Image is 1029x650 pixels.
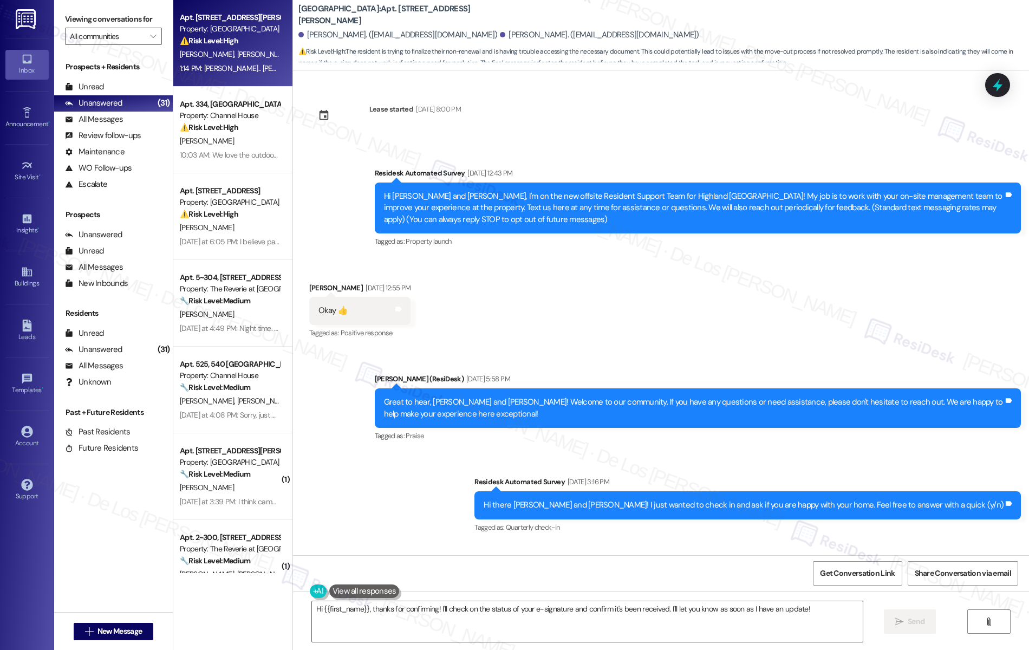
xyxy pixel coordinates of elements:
[65,229,122,240] div: Unanswered
[65,376,111,388] div: Unknown
[150,32,156,41] i: 
[180,209,238,219] strong: ⚠️ Risk Level: High
[298,46,1029,69] span: : The resident is trying to finalize their non-renewal and is having trouble accessing the necess...
[180,569,237,579] span: [PERSON_NAME]
[180,12,280,23] div: Apt. [STREET_ADDRESS][PERSON_NAME]
[237,49,291,59] span: [PERSON_NAME]
[180,445,280,457] div: Apt. [STREET_ADDRESS][PERSON_NAME]
[915,568,1011,579] span: Share Conversation via email
[484,499,1004,511] div: Hi there [PERSON_NAME] and [PERSON_NAME]! I just wanted to check in and ask if you are happy with...
[363,282,411,294] div: [DATE] 12:55 PM
[180,359,280,370] div: Apt. 525, 540 [GEOGRAPHIC_DATA]
[54,61,173,73] div: Prospects + Residents
[506,523,559,532] span: Quarterly check-in
[375,167,1021,183] div: Residesk Automated Survey
[65,278,128,289] div: New Inbounds
[309,282,411,297] div: [PERSON_NAME]
[180,237,995,246] div: [DATE] at 6:05 PM: I believe parking is the major concern with the new changes. It was not in our...
[312,601,863,642] textarea: Hi {{first_name}}, thanks for confirming! I'll check on the status of your e-signature and confir...
[5,210,49,239] a: Insights •
[180,483,234,492] span: [PERSON_NAME]
[97,626,142,637] span: New Message
[54,407,173,418] div: Past + Future Residents
[180,272,280,283] div: Apt. 5~304, [STREET_ADDRESS]
[85,627,93,636] i: 
[298,3,515,27] b: [GEOGRAPHIC_DATA]: Apt. [STREET_ADDRESS][PERSON_NAME]
[180,136,234,146] span: [PERSON_NAME]
[309,325,411,341] div: Tagged as:
[180,469,250,479] strong: 🔧 Risk Level: Medium
[180,543,280,555] div: Property: The Reverie at [GEOGRAPHIC_DATA][PERSON_NAME]
[5,422,49,452] a: Account
[318,305,348,316] div: Okay 👍
[65,130,141,141] div: Review follow-ups
[5,476,49,505] a: Support
[155,341,173,358] div: (31)
[180,63,581,73] div: 1:14 PM: [PERSON_NAME].. [PERSON_NAME] was able to get on to the site and has e-sigend the notice...
[5,316,49,346] a: Leads
[180,197,280,208] div: Property: [GEOGRAPHIC_DATA]
[54,308,173,319] div: Residents
[237,396,291,406] span: [PERSON_NAME]
[985,617,993,626] i: 
[65,81,104,93] div: Unread
[180,99,280,110] div: Apt. 334, [GEOGRAPHIC_DATA]
[65,360,123,372] div: All Messages
[65,245,104,257] div: Unread
[180,410,622,420] div: [DATE] at 4:08 PM: Sorry, just want to make sure im understanding - so pretty much retail parking...
[65,97,122,109] div: Unanswered
[180,532,280,543] div: Apt. 2~300, [STREET_ADDRESS]
[384,396,1004,420] div: Great to hear, [PERSON_NAME] and [PERSON_NAME]! Welcome to our community. If you have any questio...
[65,426,131,438] div: Past Residents
[180,122,238,132] strong: ⚠️ Risk Level: High
[406,431,424,440] span: Praise
[65,114,123,125] div: All Messages
[74,623,154,640] button: New Message
[5,50,49,79] a: Inbox
[65,262,123,273] div: All Messages
[180,370,280,381] div: Property: Channel House
[16,9,38,29] img: ResiDesk Logo
[565,476,609,487] div: [DATE] 3:16 PM
[375,428,1021,444] div: Tagged as:
[65,146,125,158] div: Maintenance
[820,568,895,579] span: Get Conversation Link
[237,569,291,579] span: [PERSON_NAME]
[464,373,510,385] div: [DATE] 5:58 PM
[180,497,288,506] div: [DATE] at 3:39 PM: I think cameras!
[813,561,902,586] button: Get Conversation Link
[180,36,238,45] strong: ⚠️ Risk Level: High
[895,617,903,626] i: 
[375,373,1021,388] div: [PERSON_NAME] (ResiDesk)
[65,443,138,454] div: Future Residents
[413,103,461,115] div: [DATE] 8:00 PM
[5,369,49,399] a: Templates •
[180,49,237,59] span: [PERSON_NAME]
[180,323,486,333] div: [DATE] at 4:49 PM: Night time. The visitor parking spaces are across the complex from my building
[65,162,132,174] div: WO Follow-ups
[341,328,393,337] span: Positive response
[180,309,234,319] span: [PERSON_NAME]
[37,225,39,232] span: •
[180,223,234,232] span: [PERSON_NAME]
[298,47,345,56] strong: ⚠️ Risk Level: High
[180,556,250,565] strong: 🔧 Risk Level: Medium
[384,191,1004,225] div: Hi [PERSON_NAME] and [PERSON_NAME], I'm on the new offsite Resident Support Team for Highland [GE...
[180,150,845,160] div: 10:03 AM: We love the outdoor lounge area and gym. The plan to make us pay 50 dollars a month per...
[155,95,173,112] div: (31)
[465,167,512,179] div: [DATE] 12:43 PM
[298,29,498,41] div: [PERSON_NAME]. ([EMAIL_ADDRESS][DOMAIN_NAME])
[5,157,49,186] a: Site Visit •
[65,11,162,28] label: Viewing conversations for
[65,179,107,190] div: Escalate
[908,561,1018,586] button: Share Conversation via email
[180,110,280,121] div: Property: Channel House
[180,396,237,406] span: [PERSON_NAME]
[500,29,699,41] div: [PERSON_NAME]. ([EMAIL_ADDRESS][DOMAIN_NAME])
[369,103,414,115] div: Lease started
[65,328,104,339] div: Unread
[180,23,280,35] div: Property: [GEOGRAPHIC_DATA]
[65,344,122,355] div: Unanswered
[5,263,49,292] a: Buildings
[39,172,41,179] span: •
